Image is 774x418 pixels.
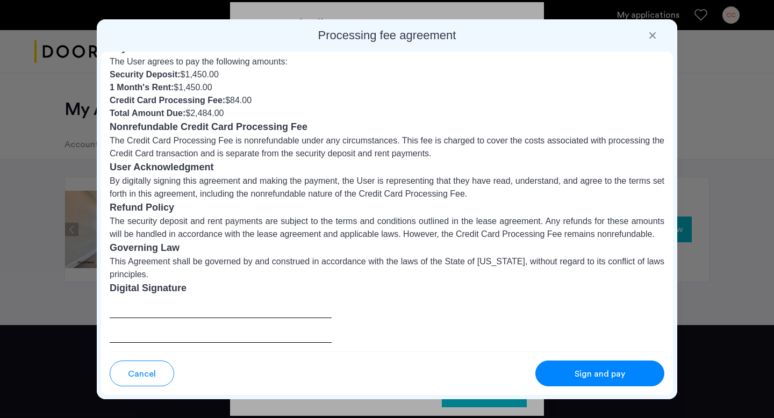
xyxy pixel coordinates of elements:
[101,28,673,43] h2: Processing fee agreement
[110,361,174,386] button: button
[535,361,664,386] button: button
[110,107,664,120] li: $2,484.00
[110,215,664,241] p: The security deposit and rent payments are subject to the terms and conditions outlined in the le...
[110,255,664,281] p: This Agreement shall be governed by and construed in accordance with the laws of the State of [US...
[110,134,664,160] p: The Credit Card Processing Fee is nonrefundable under any circumstances. This fee is charged to c...
[110,175,664,200] p: By digitally signing this agreement and making the payment, the User is representing that they ha...
[110,96,225,105] strong: Credit Card Processing Fee:
[110,68,664,81] li: $1,450.00
[110,120,664,134] h3: Nonrefundable Credit Card Processing Fee
[110,109,185,118] strong: Total Amount Due:
[110,55,664,68] p: The User agrees to pay the following amounts:
[575,367,625,380] span: Sign and pay
[128,367,156,380] span: Cancel
[110,81,664,94] li: $1,450.00
[110,281,664,296] h3: Digital Signature
[110,160,664,175] h3: User Acknowledgment
[110,200,664,215] h3: Refund Policy
[110,83,174,92] strong: 1 Month's Rent:
[110,94,664,107] li: $84.00
[110,241,664,255] h3: Governing Law
[110,70,181,79] strong: Security Deposit:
